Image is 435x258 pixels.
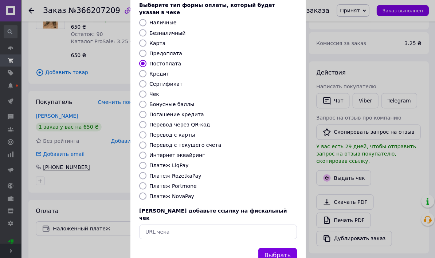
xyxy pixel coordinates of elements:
label: Постоплата [149,61,181,66]
label: Кредит [149,71,169,77]
label: Платеж Portmone [149,183,196,189]
label: Перевод через QR-код [149,122,209,128]
label: Безналичный [149,30,185,36]
span: Выберите тип формы оплаты, который будет указан в чеке [139,3,274,16]
label: Погашение кредита [149,112,203,117]
span: [PERSON_NAME] добавьте ссылку на фискальный чек [139,207,286,221]
label: Чек [149,91,159,97]
label: Наличные [149,20,176,26]
label: Предоплата [149,51,182,56]
label: Платеж RozetkaPay [149,173,201,178]
label: Перевод с карты [149,132,195,138]
label: Интернет эквайринг [149,152,204,158]
label: Перевод с текущего счета [149,142,221,148]
label: Платеж NovaPay [149,193,193,199]
label: Сертификат [149,81,182,87]
label: Карта [149,40,165,46]
label: Бонусные баллы [149,101,194,107]
label: Платеж LiqPay [149,162,188,168]
input: URL чека [139,224,296,239]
